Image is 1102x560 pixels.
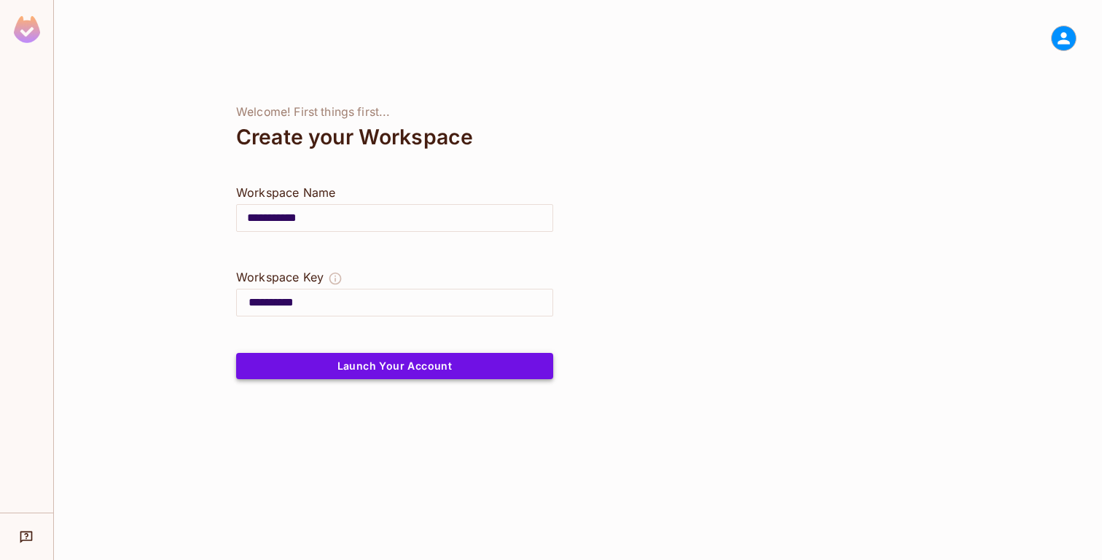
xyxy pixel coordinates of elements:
[236,105,553,120] div: Welcome! First things first...
[236,120,553,155] div: Create your Workspace
[236,268,324,286] div: Workspace Key
[14,16,40,43] img: SReyMgAAAABJRU5ErkJggg==
[236,184,553,201] div: Workspace Name
[328,268,343,289] button: The Workspace Key is unique, and serves as the identifier of your workspace.
[10,522,43,551] div: Help & Updates
[236,353,553,379] button: Launch Your Account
